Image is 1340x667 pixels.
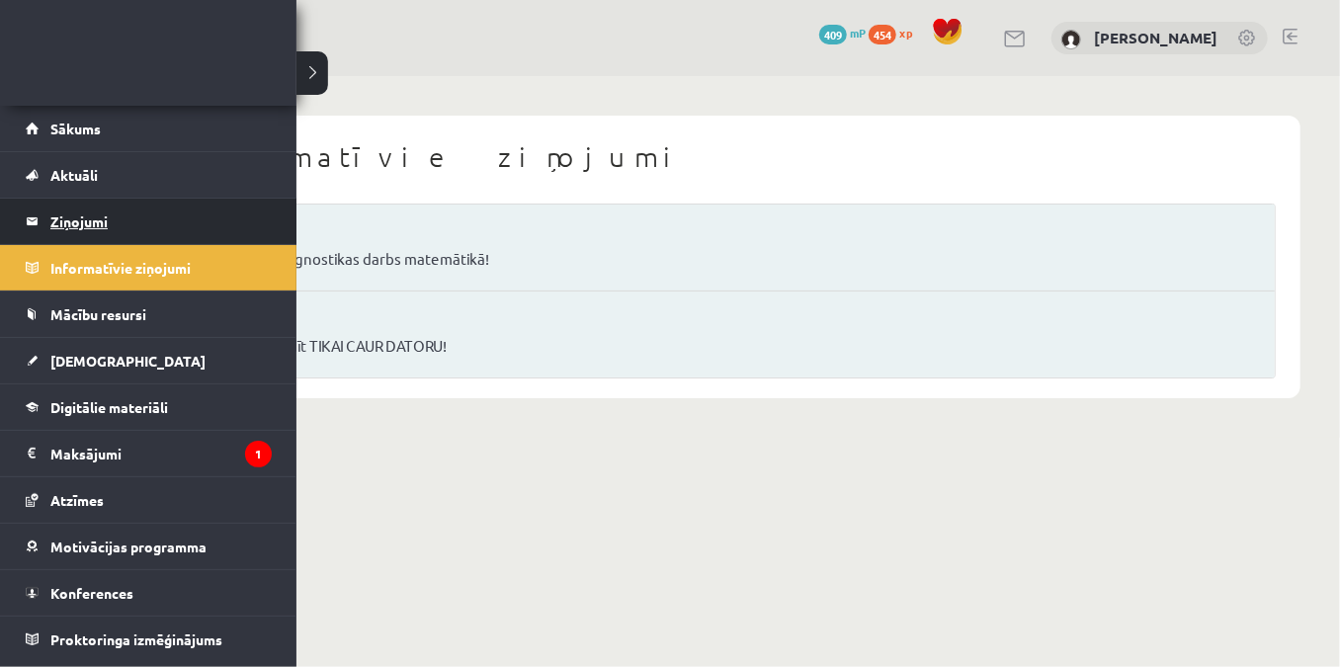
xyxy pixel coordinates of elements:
[819,25,847,44] span: 409
[50,199,272,244] legend: Ziņojumi
[1094,28,1217,47] a: [PERSON_NAME]
[26,152,272,198] a: Aktuāli
[26,431,272,476] a: Maksājumi1
[169,248,1250,271] a: Obligāts skolas diagnostikas darbs matemātikā!
[50,120,101,137] span: Sākums
[899,25,912,41] span: xp
[869,25,922,41] a: 454 xp
[26,199,272,244] a: Ziņojumi
[50,538,207,555] span: Motivācijas programma
[245,441,272,467] i: 1
[26,477,272,523] a: Atzīmes
[26,384,272,430] a: Digitālie materiāli
[26,570,272,616] a: Konferences
[1061,30,1081,49] img: Elvis Rainers Čapa
[26,524,272,569] a: Motivācijas programma
[50,584,133,602] span: Konferences
[50,352,206,370] span: [DEMOGRAPHIC_DATA]
[50,630,222,648] span: Proktoringa izmēģinājums
[26,245,272,291] a: Informatīvie ziņojumi
[50,431,272,476] legend: Maksājumi
[50,245,272,291] legend: Informatīvie ziņojumi
[50,305,146,323] span: Mācību resursi
[22,35,180,84] a: Rīgas 1. Tālmācības vidusskola
[50,491,104,509] span: Atzīmes
[26,338,272,383] a: [DEMOGRAPHIC_DATA]
[26,292,272,337] a: Mācību resursi
[50,398,168,416] span: Digitālie materiāli
[50,166,98,184] span: Aktuāli
[143,140,1276,174] h1: Informatīvie ziņojumi
[169,335,1250,358] a: Ieskaites drīkst pildīt TIKAI CAUR DATORU!
[850,25,866,41] span: mP
[819,25,866,41] a: 409 mP
[869,25,896,44] span: 454
[26,617,272,662] a: Proktoringa izmēģinājums
[26,106,272,151] a: Sākums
